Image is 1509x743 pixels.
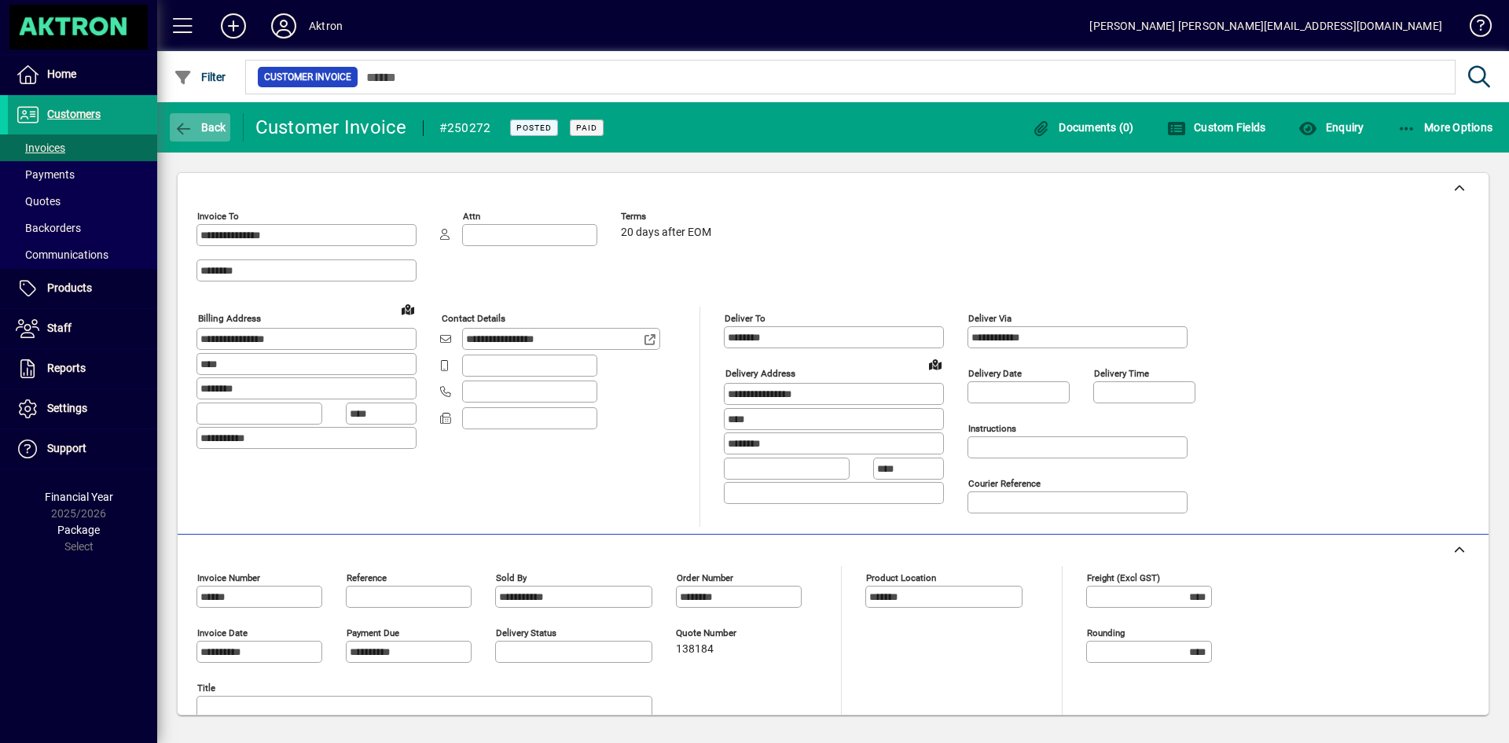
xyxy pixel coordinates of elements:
[170,113,230,142] button: Back
[174,121,226,134] span: Back
[16,248,108,261] span: Communications
[923,351,948,377] a: View on map
[463,211,480,222] mat-label: Attn
[968,313,1012,324] mat-label: Deliver via
[8,389,157,429] a: Settings
[968,478,1041,489] mat-label: Courier Reference
[1393,113,1497,142] button: More Options
[968,423,1016,434] mat-label: Instructions
[968,368,1022,379] mat-label: Delivery date
[8,161,157,188] a: Payments
[45,491,113,503] span: Financial Year
[309,13,343,39] div: Aktron
[47,322,72,334] span: Staff
[197,572,260,583] mat-label: Invoice number
[47,402,87,414] span: Settings
[208,12,259,40] button: Add
[47,281,92,294] span: Products
[197,211,239,222] mat-label: Invoice To
[264,69,351,85] span: Customer Invoice
[8,309,157,348] a: Staff
[1458,3,1489,54] a: Knowledge Base
[16,168,75,181] span: Payments
[347,572,387,583] mat-label: Reference
[347,627,399,638] mat-label: Payment due
[47,108,101,120] span: Customers
[1294,113,1368,142] button: Enquiry
[157,113,244,142] app-page-header-button: Back
[576,123,597,133] span: Paid
[16,195,61,208] span: Quotes
[255,115,407,140] div: Customer Invoice
[1397,121,1493,134] span: More Options
[621,211,715,222] span: Terms
[1094,368,1149,379] mat-label: Delivery time
[1032,121,1134,134] span: Documents (0)
[1087,627,1125,638] mat-label: Rounding
[1089,13,1442,39] div: [PERSON_NAME] [PERSON_NAME][EMAIL_ADDRESS][DOMAIN_NAME]
[496,627,556,638] mat-label: Delivery status
[1298,121,1364,134] span: Enquiry
[197,682,215,693] mat-label: Title
[516,123,552,133] span: Posted
[621,226,711,239] span: 20 days after EOM
[8,269,157,308] a: Products
[57,524,100,536] span: Package
[8,349,157,388] a: Reports
[174,71,226,83] span: Filter
[725,313,766,324] mat-label: Deliver To
[496,572,527,583] mat-label: Sold by
[866,572,936,583] mat-label: Product location
[677,572,733,583] mat-label: Order number
[47,442,86,454] span: Support
[16,222,81,234] span: Backorders
[676,643,714,656] span: 138184
[259,12,309,40] button: Profile
[1167,121,1266,134] span: Custom Fields
[197,627,248,638] mat-label: Invoice date
[1087,572,1160,583] mat-label: Freight (excl GST)
[8,134,157,161] a: Invoices
[395,296,420,322] a: View on map
[8,429,157,469] a: Support
[8,241,157,268] a: Communications
[8,215,157,241] a: Backorders
[8,55,157,94] a: Home
[676,628,770,638] span: Quote number
[16,142,65,154] span: Invoices
[8,188,157,215] a: Quotes
[1028,113,1138,142] button: Documents (0)
[47,362,86,374] span: Reports
[170,63,230,91] button: Filter
[1163,113,1270,142] button: Custom Fields
[47,68,76,80] span: Home
[439,116,491,141] div: #250272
